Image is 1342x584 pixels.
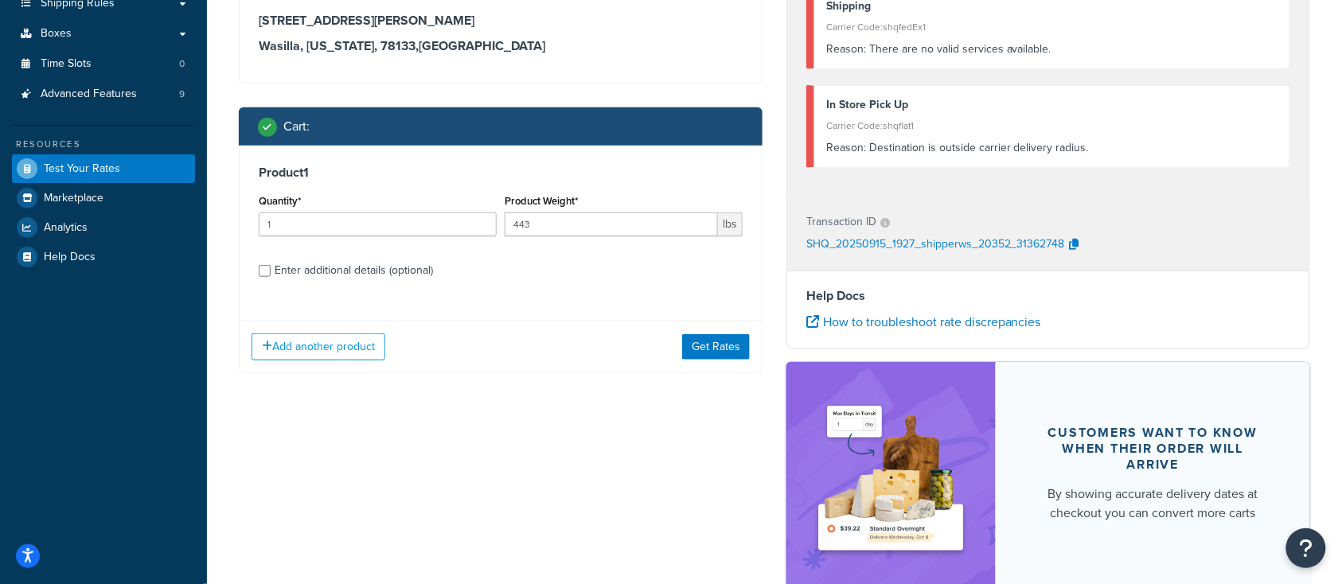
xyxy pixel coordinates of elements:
a: Marketplace [12,184,195,212]
span: Boxes [41,27,72,41]
a: Boxes [12,19,195,49]
h3: Product 1 [259,165,743,181]
label: Quantity* [259,195,301,207]
span: Analytics [44,221,88,235]
span: Reason: [826,41,866,57]
p: Transaction ID [806,211,876,233]
h2: Cart : [283,119,310,134]
div: Resources [12,138,195,151]
span: 0 [179,57,185,71]
span: Advanced Features [41,88,137,101]
span: Reason: [826,139,866,156]
h3: [STREET_ADDRESS][PERSON_NAME] [259,13,743,29]
div: There are no valid services available. [826,38,1278,60]
li: Advanced Features [12,80,195,109]
div: Carrier Code: shqfedEx1 [826,16,1278,38]
li: Time Slots [12,49,195,79]
button: Get Rates [682,334,750,360]
h4: Help Docs [806,286,1290,306]
div: Enter additional details (optional) [275,259,433,282]
input: 0.0 [259,212,497,236]
span: Time Slots [41,57,92,71]
a: How to troubleshoot rate discrepancies [806,313,1041,331]
a: Time Slots0 [12,49,195,79]
p: SHQ_20250915_1927_shipperws_20352_31362748 [806,233,1065,257]
div: Customers want to know when their order will arrive [1034,425,1272,473]
button: Add another product [252,333,385,360]
label: Product Weight* [505,195,578,207]
div: Carrier Code: shqflat1 [826,115,1278,137]
img: feature-image-ddt-36eae7f7280da8017bfb280eaccd9c446f90b1fe08728e4019434db127062ab4.png [810,386,972,572]
a: Analytics [12,213,195,242]
input: Enter additional details (optional) [259,265,271,277]
div: By showing accurate delivery dates at checkout you can convert more carts [1034,485,1272,523]
span: Help Docs [44,251,96,264]
span: lbs [718,212,743,236]
button: Open Resource Center [1286,528,1326,568]
div: Destination is outside carrier delivery radius. [826,137,1278,159]
h3: Wasilla, [US_STATE], 78133 , [GEOGRAPHIC_DATA] [259,38,743,54]
span: 9 [179,88,185,101]
span: Test Your Rates [44,162,120,176]
a: Test Your Rates [12,154,195,183]
input: 0.00 [505,212,718,236]
span: Marketplace [44,192,103,205]
div: In Store Pick Up [826,94,1278,116]
a: Help Docs [12,243,195,271]
a: Advanced Features9 [12,80,195,109]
